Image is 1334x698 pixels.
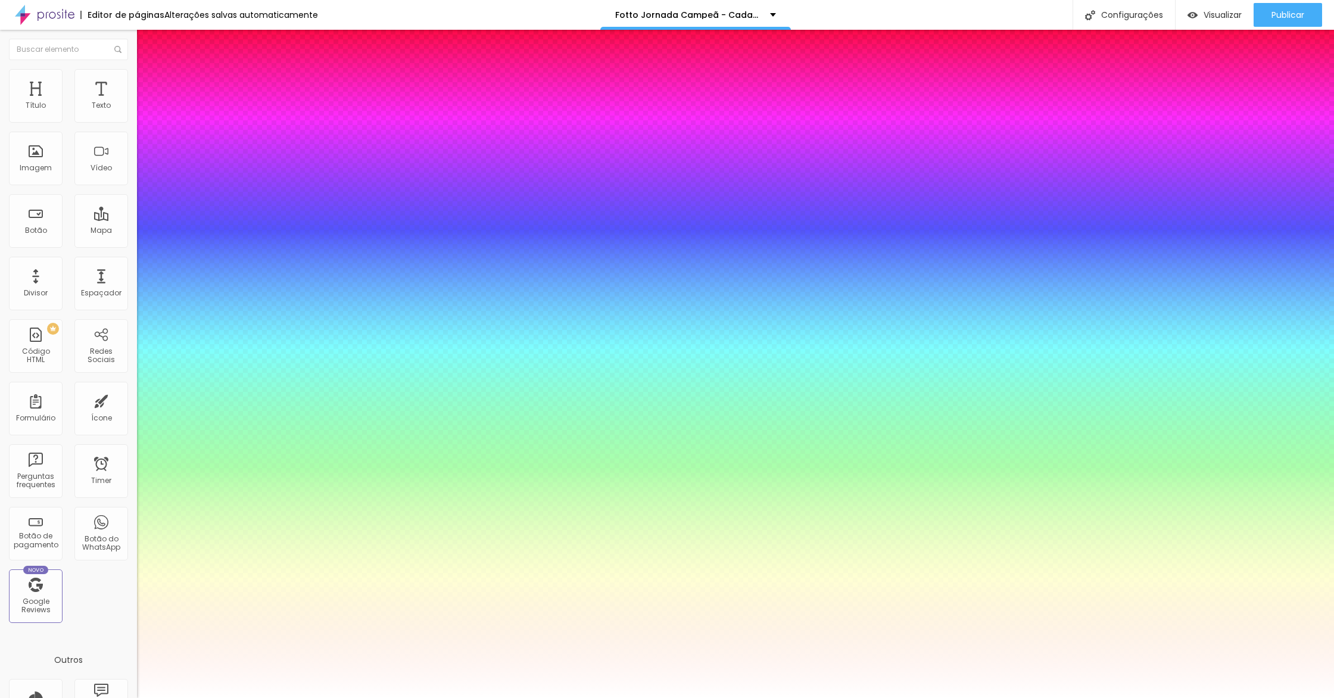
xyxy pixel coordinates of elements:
div: Título [26,101,46,110]
p: Fotto Jornada Campeã - Cadastro [615,11,761,19]
div: Redes Sociais [77,347,124,364]
div: Botão [25,226,47,235]
div: Mapa [91,226,112,235]
div: Código HTML [12,347,59,364]
span: Publicar [1271,10,1304,20]
img: Icone [114,46,121,53]
div: Novo [23,566,49,574]
div: Alterações salvas automaticamente [164,11,318,19]
button: Publicar [1254,3,1322,27]
div: Divisor [24,289,48,297]
div: Texto [92,101,111,110]
img: Icone [1085,10,1095,20]
div: Editor de páginas [80,11,164,19]
div: Perguntas frequentes [12,472,59,490]
div: Imagem [20,164,52,172]
div: Botão de pagamento [12,532,59,549]
div: Formulário [16,414,55,422]
img: view-1.svg [1187,10,1198,20]
button: Visualizar [1176,3,1254,27]
div: Timer [91,476,111,485]
div: Vídeo [91,164,112,172]
div: Google Reviews [12,597,59,615]
div: Botão do WhatsApp [77,535,124,552]
div: Ícone [91,414,112,422]
span: Visualizar [1204,10,1242,20]
div: Espaçador [81,289,121,297]
input: Buscar elemento [9,39,128,60]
